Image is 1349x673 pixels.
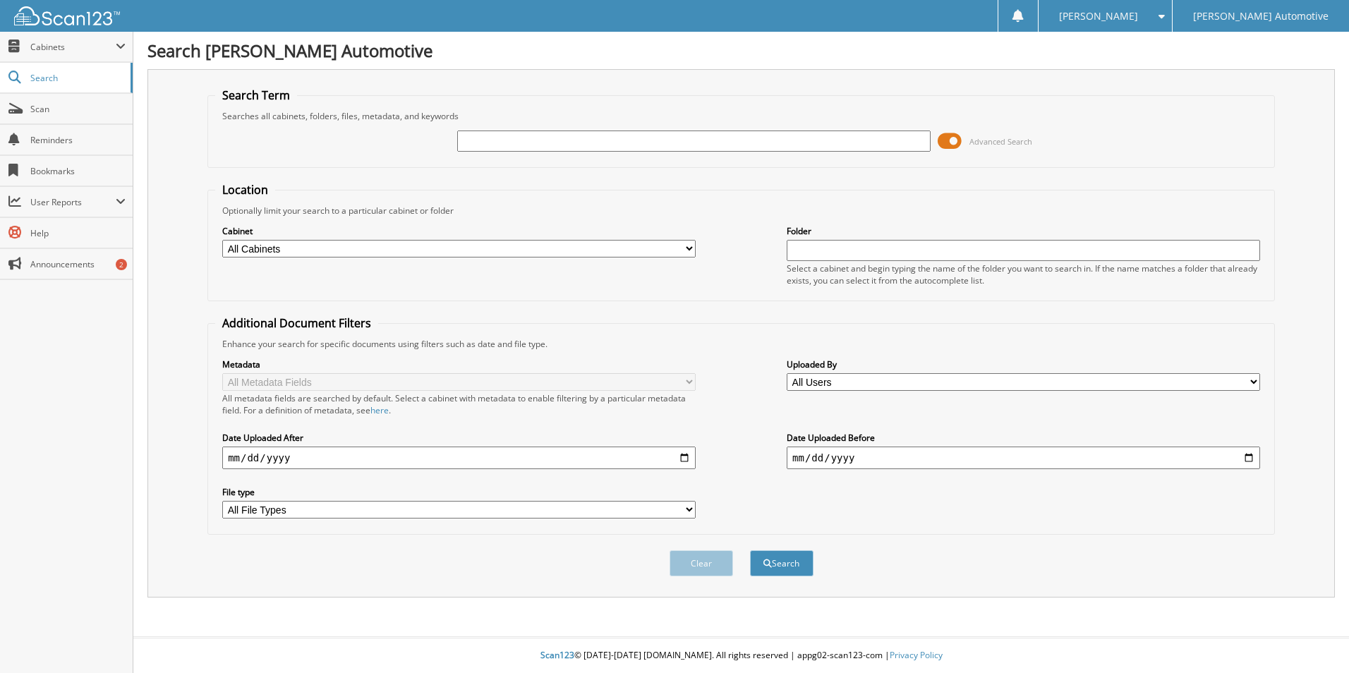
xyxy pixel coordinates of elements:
[215,182,275,198] legend: Location
[750,550,813,576] button: Search
[215,338,1267,350] div: Enhance your search for specific documents using filters such as date and file type.
[116,259,127,270] div: 2
[787,358,1260,370] label: Uploaded By
[540,649,574,661] span: Scan123
[14,6,120,25] img: scan123-logo-white.svg
[30,227,126,239] span: Help
[30,258,126,270] span: Announcements
[30,134,126,146] span: Reminders
[30,196,116,208] span: User Reports
[1059,12,1138,20] span: [PERSON_NAME]
[1193,12,1329,20] span: [PERSON_NAME] Automotive
[222,392,696,416] div: All metadata fields are searched by default. Select a cabinet with metadata to enable filtering b...
[787,447,1260,469] input: end
[670,550,733,576] button: Clear
[30,41,116,53] span: Cabinets
[215,205,1267,217] div: Optionally limit your search to a particular cabinet or folder
[787,432,1260,444] label: Date Uploaded Before
[787,225,1260,237] label: Folder
[147,39,1335,62] h1: Search [PERSON_NAME] Automotive
[215,87,297,103] legend: Search Term
[30,165,126,177] span: Bookmarks
[133,638,1349,673] div: © [DATE]-[DATE] [DOMAIN_NAME]. All rights reserved | appg02-scan123-com |
[30,103,126,115] span: Scan
[370,404,389,416] a: here
[215,110,1267,122] div: Searches all cabinets, folders, files, metadata, and keywords
[969,136,1032,147] span: Advanced Search
[222,486,696,498] label: File type
[222,432,696,444] label: Date Uploaded After
[222,225,696,237] label: Cabinet
[215,315,378,331] legend: Additional Document Filters
[30,72,123,84] span: Search
[787,262,1260,286] div: Select a cabinet and begin typing the name of the folder you want to search in. If the name match...
[222,447,696,469] input: start
[890,649,943,661] a: Privacy Policy
[222,358,696,370] label: Metadata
